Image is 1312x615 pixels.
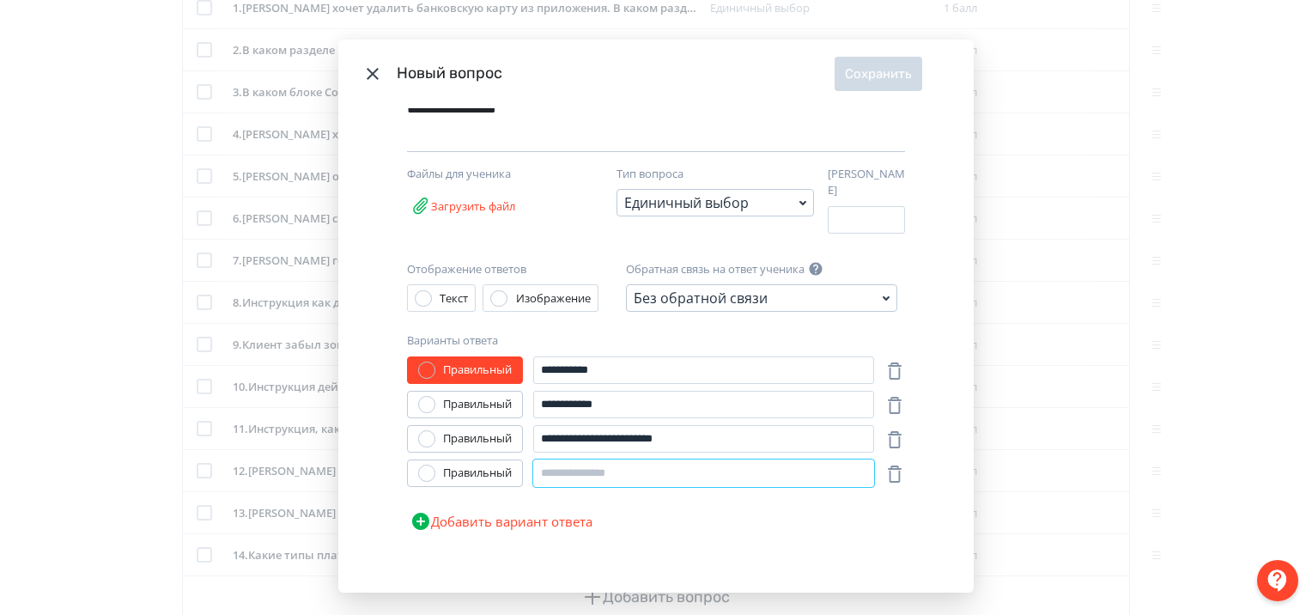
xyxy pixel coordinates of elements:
div: Изображение [516,290,591,307]
label: Отображение ответов [407,261,526,278]
label: Обратная связь на ответ ученика [626,261,805,278]
div: Единичный выбор [624,192,749,213]
div: Правильный [443,430,512,448]
div: Без обратной связи [634,288,768,308]
div: Новый вопрос [397,62,835,85]
div: Файлы для ученика [407,166,587,183]
label: Тип вопроса [617,166,683,183]
button: Добавить вариант ответа [407,504,596,539]
div: Правильный [443,362,512,379]
label: [PERSON_NAME] [828,166,905,199]
label: Варианты ответа [407,332,498,350]
div: Текст [440,290,468,307]
button: Сохранить [835,57,922,91]
div: Правильный [443,396,512,413]
div: Правильный [443,465,512,482]
div: Modal [338,40,974,593]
